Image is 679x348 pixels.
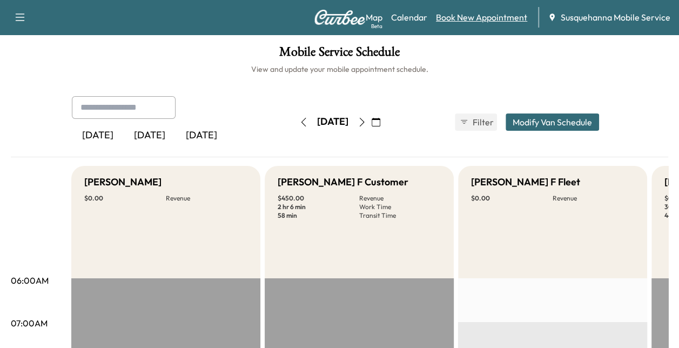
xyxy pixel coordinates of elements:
p: Revenue [359,194,441,203]
div: [DATE] [176,123,227,148]
button: Modify Van Schedule [506,113,599,131]
p: $ 0.00 [84,194,166,203]
p: $ 450.00 [278,194,359,203]
h5: [PERSON_NAME] F Customer [278,175,408,190]
p: $ 0.00 [471,194,553,203]
a: Calendar [391,11,427,24]
h1: Mobile Service Schedule [11,45,668,64]
button: Filter [455,113,497,131]
p: 06:00AM [11,274,49,287]
div: [DATE] [72,123,124,148]
div: [DATE] [124,123,176,148]
span: Susquehanna Mobile Service [561,11,670,24]
p: Revenue [166,194,247,203]
h6: View and update your mobile appointment schedule. [11,64,668,75]
div: Beta [371,22,382,30]
img: Curbee Logo [314,10,366,25]
p: Transit Time [359,211,441,220]
a: Book New Appointment [436,11,527,24]
p: 2 hr 6 min [278,203,359,211]
div: [DATE] [317,115,348,129]
p: 07:00AM [11,317,48,330]
h5: [PERSON_NAME] [84,175,162,190]
h5: [PERSON_NAME] F Fleet [471,175,580,190]
p: Revenue [553,194,634,203]
a: MapBeta [366,11,382,24]
span: Filter [473,116,492,129]
p: 58 min [278,211,359,220]
p: Work Time [359,203,441,211]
